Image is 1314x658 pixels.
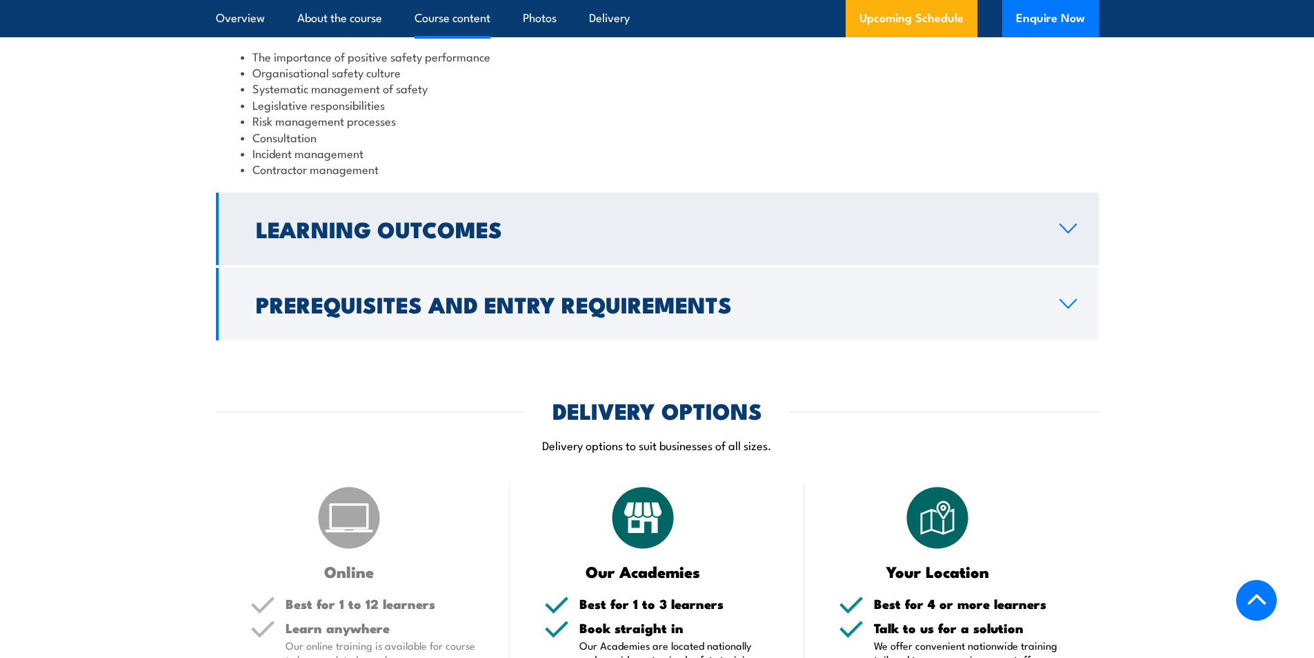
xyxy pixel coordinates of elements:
[241,80,1074,96] li: Systematic management of safety
[241,97,1074,113] li: Legislative responsibilities
[241,129,1074,145] li: Consultation
[874,621,1064,635] h5: Talk to us for a solution
[874,597,1064,610] h5: Best for 4 or more learners
[241,48,1074,64] li: The importance of positive safety performance
[579,621,770,635] h5: Book straight in
[256,219,1037,238] h2: Learning Outcomes
[544,563,742,579] h3: Our Academies
[286,597,476,610] h5: Best for 1 to 12 learners
[250,563,448,579] h3: Online
[579,597,770,610] h5: Best for 1 to 3 learners
[286,621,476,635] h5: Learn anywhere
[241,161,1074,177] li: Contractor management
[241,64,1074,80] li: Organisational safety culture
[553,400,762,420] h2: DELIVERY OPTIONS
[216,268,1099,340] a: Prerequisites and Entry Requirements
[216,437,1099,453] p: Delivery options to suit businesses of all sizes.
[839,563,1037,579] h3: Your Location
[216,193,1099,265] a: Learning Outcomes
[241,113,1074,128] li: Risk management processes
[256,294,1037,313] h2: Prerequisites and Entry Requirements
[241,145,1074,161] li: Incident management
